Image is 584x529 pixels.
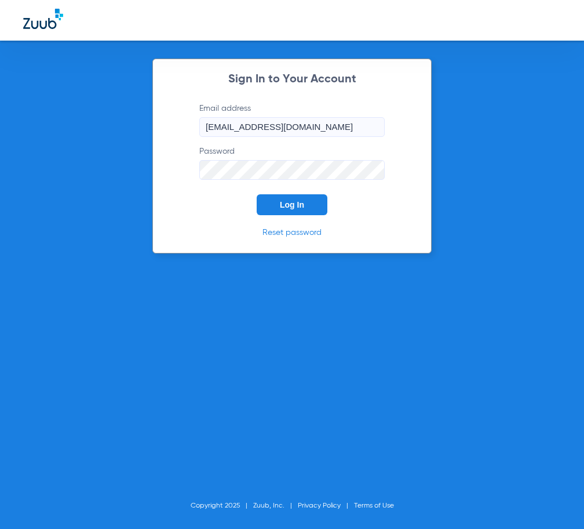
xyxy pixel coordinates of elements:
[298,502,341,509] a: Privacy Policy
[199,146,385,180] label: Password
[280,200,304,209] span: Log In
[253,500,298,512] li: Zuub, Inc.
[199,103,385,137] label: Email address
[526,473,584,529] iframe: Chat Widget
[257,194,327,215] button: Log In
[23,9,63,29] img: Zuub Logo
[199,117,385,137] input: Email address
[182,74,402,85] h2: Sign In to Your Account
[199,160,385,180] input: Password
[191,500,253,512] li: Copyright 2025
[262,229,322,237] a: Reset password
[354,502,394,509] a: Terms of Use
